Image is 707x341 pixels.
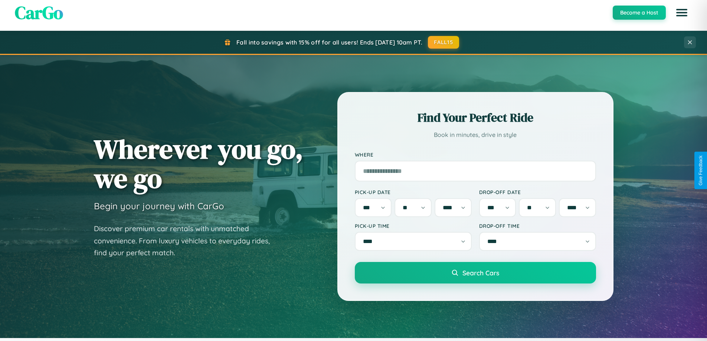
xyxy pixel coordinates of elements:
label: Pick-up Time [355,223,472,229]
label: Drop-off Time [479,223,596,229]
button: Search Cars [355,262,596,283]
h1: Wherever you go, we go [94,134,303,193]
button: Open menu [671,2,692,23]
button: FALL15 [428,36,459,49]
p: Book in minutes, drive in style [355,129,596,140]
label: Where [355,151,596,158]
span: CarGo [15,0,63,25]
div: Give Feedback [698,155,703,186]
button: Become a Host [613,6,666,20]
span: Search Cars [462,269,499,277]
label: Drop-off Date [479,189,596,195]
p: Discover premium car rentals with unmatched convenience. From luxury vehicles to everyday rides, ... [94,223,279,259]
span: Fall into savings with 15% off for all users! Ends [DATE] 10am PT. [236,39,422,46]
label: Pick-up Date [355,189,472,195]
h3: Begin your journey with CarGo [94,200,224,212]
h2: Find Your Perfect Ride [355,109,596,126]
